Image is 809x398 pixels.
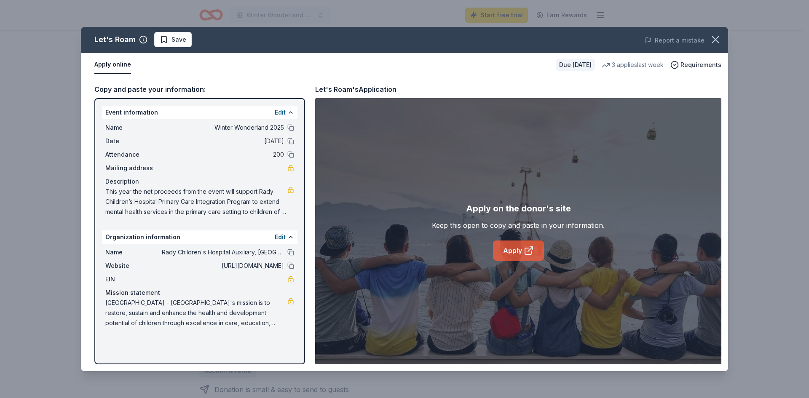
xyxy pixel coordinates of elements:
[102,106,297,119] div: Event information
[94,56,131,74] button: Apply online
[105,176,294,187] div: Description
[315,84,396,95] div: Let's Roam's Application
[493,240,544,261] a: Apply
[275,107,286,118] button: Edit
[171,35,186,45] span: Save
[556,59,595,71] div: Due [DATE]
[670,60,721,70] button: Requirements
[105,288,294,298] div: Mission statement
[105,163,162,173] span: Mailing address
[105,187,287,217] span: This year the net proceeds from the event will support Rady Children’s Hospital Primary Care Inte...
[162,123,284,133] span: Winter Wonderland 2025
[105,150,162,160] span: Attendance
[162,150,284,160] span: 200
[94,84,305,95] div: Copy and paste your information:
[162,136,284,146] span: [DATE]
[275,232,286,242] button: Edit
[154,32,192,47] button: Save
[105,123,162,133] span: Name
[105,298,287,328] span: [GEOGRAPHIC_DATA] - [GEOGRAPHIC_DATA]'s mission is to restore, sustain and enhance the health and...
[105,261,162,271] span: Website
[102,230,297,244] div: Organization information
[105,274,162,284] span: EIN
[94,33,136,46] div: Let's Roam
[105,136,162,146] span: Date
[645,35,705,45] button: Report a mistake
[105,247,162,257] span: Name
[680,60,721,70] span: Requirements
[162,261,284,271] span: [URL][DOMAIN_NAME]
[466,202,571,215] div: Apply on the donor's site
[162,247,284,257] span: Rady Children's Hospital Auxiliary, [GEOGRAPHIC_DATA]
[602,60,664,70] div: 3 applies last week
[432,220,605,230] div: Keep this open to copy and paste in your information.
